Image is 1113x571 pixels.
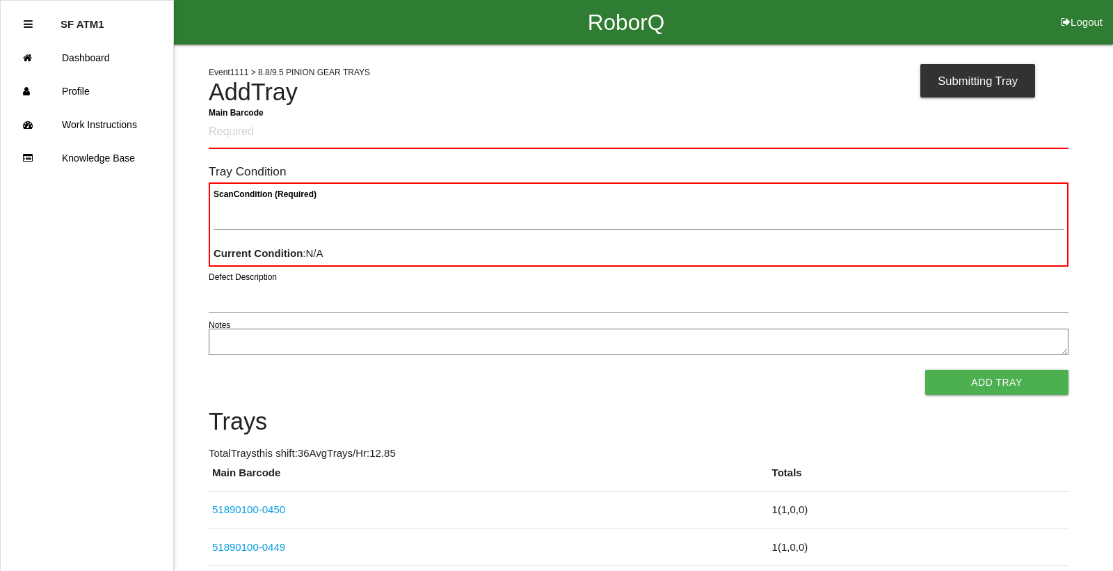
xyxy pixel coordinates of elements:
b: Main Barcode [209,107,264,117]
div: Submitting Tray [920,64,1035,97]
b: Scan Condition (Required) [214,189,317,199]
button: Add Tray [925,370,1068,395]
a: Knowledge Base [1,141,173,175]
div: Close [24,8,33,41]
th: Totals [769,465,1068,492]
span: : N/A [214,247,323,259]
a: Profile [1,75,173,108]
a: 51890100-0450 [212,503,285,515]
input: Required [209,116,1068,149]
a: Dashboard [1,41,173,75]
a: Work Instructions [1,108,173,141]
td: 1 ( 1 , 0 , 0 ) [769,529,1068,566]
td: 1 ( 1 , 0 , 0 ) [769,492,1068,529]
b: Current Condition [214,247,303,259]
label: Notes [209,319,230,331]
a: 51890100-0449 [212,541,285,553]
label: Defect Description [209,271,277,283]
p: SF ATM1 [61,8,104,30]
p: Total Trays this shift: 36 Avg Trays /Hr: 12.85 [209,446,1068,462]
h4: Trays [209,409,1068,435]
span: Event 1111 > 8.8/9.5 PINION GEAR TRAYS [209,68,370,77]
h6: Tray Condition [209,165,1068,178]
th: Main Barcode [209,465,769,492]
h4: Add Tray [209,79,1068,106]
